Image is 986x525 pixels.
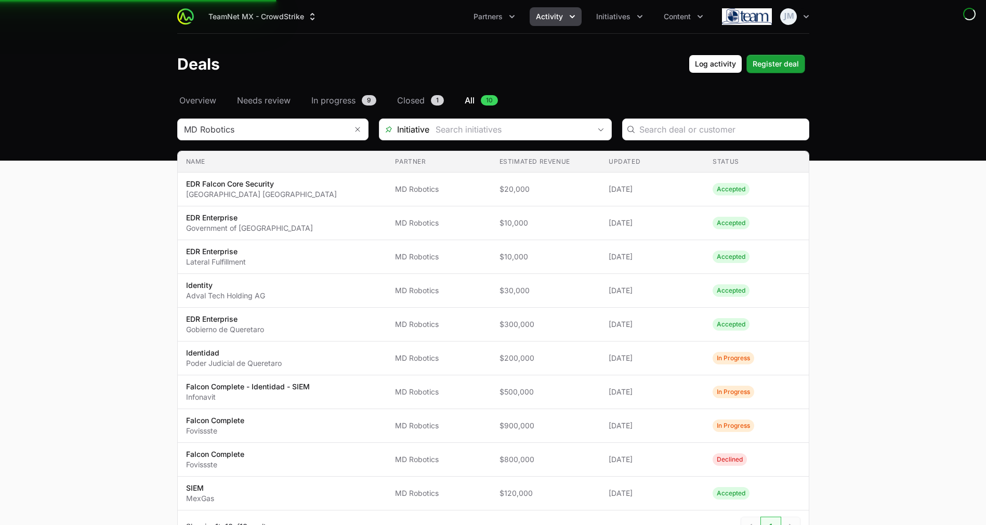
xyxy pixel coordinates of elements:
[695,58,736,70] span: Log activity
[609,319,696,330] span: [DATE]
[609,387,696,397] span: [DATE]
[590,7,649,26] div: Initiatives menu
[178,119,347,140] input: Search partner
[177,8,194,25] img: ActivitySource
[178,151,387,173] th: Name
[499,488,592,498] span: $120,000
[590,7,649,26] button: Initiatives
[186,280,265,291] p: Identity
[395,421,482,431] span: MD Robotics
[499,319,592,330] span: $300,000
[194,7,709,26] div: Main navigation
[499,387,592,397] span: $500,000
[202,7,324,26] div: Supplier switch menu
[186,460,244,470] p: Fovissste
[609,353,696,363] span: [DATE]
[362,95,376,106] span: 9
[590,119,611,140] div: Open
[609,218,696,228] span: [DATE]
[704,151,808,173] th: Status
[177,94,218,107] a: Overview
[186,415,244,426] p: Falcon Complete
[186,483,214,493] p: SIEM
[311,94,356,107] span: In progress
[186,246,246,257] p: EDR Enterprise
[186,314,264,324] p: EDR Enterprise
[491,151,600,173] th: Estimated revenue
[465,94,475,107] span: All
[202,7,324,26] button: TeamNet MX - CrowdStrike
[658,7,709,26] button: Content
[186,449,244,460] p: Falcon Complete
[186,392,310,402] p: Infonavit
[186,348,282,358] p: Identidad
[609,454,696,465] span: [DATE]
[664,11,691,22] span: Content
[186,291,265,301] p: Adval Tech Holding AG
[186,382,310,392] p: Falcon Complete - Identidad - SIEM
[639,123,803,136] input: Search deal or customer
[309,94,378,107] a: In progress9
[395,218,482,228] span: MD Robotics
[499,285,592,296] span: $30,000
[186,223,313,233] p: Government of [GEOGRAPHIC_DATA]
[186,213,313,223] p: EDR Enterprise
[499,184,592,194] span: $20,000
[499,252,592,262] span: $10,000
[530,7,582,26] button: Activity
[530,7,582,26] div: Activity menu
[536,11,563,22] span: Activity
[481,95,498,106] span: 10
[609,252,696,262] span: [DATE]
[609,421,696,431] span: [DATE]
[177,55,220,73] h1: Deals
[395,454,482,465] span: MD Robotics
[429,119,590,140] input: Search initiatives
[596,11,630,22] span: Initiatives
[395,353,482,363] span: MD Robotics
[186,257,246,267] p: Lateral Fulfillment
[177,94,809,107] nav: Deals navigation
[609,184,696,194] span: [DATE]
[397,94,425,107] span: Closed
[689,55,742,73] button: Log activity
[395,94,446,107] a: Closed1
[499,421,592,431] span: $900,000
[395,387,482,397] span: MD Robotics
[387,151,491,173] th: Partner
[609,285,696,296] span: [DATE]
[467,7,521,26] div: Partners menu
[658,7,709,26] div: Content menu
[689,55,805,73] div: Primary actions
[746,55,805,73] button: Register deal
[753,58,799,70] span: Register deal
[186,179,337,189] p: EDR Falcon Core Security
[395,184,482,194] span: MD Robotics
[499,454,592,465] span: $800,000
[186,358,282,369] p: Poder Judicial de Queretaro
[235,94,293,107] a: Needs review
[395,319,482,330] span: MD Robotics
[609,488,696,498] span: [DATE]
[179,94,216,107] span: Overview
[395,252,482,262] span: MD Robotics
[499,218,592,228] span: $10,000
[600,151,704,173] th: Updated
[474,11,503,22] span: Partners
[499,353,592,363] span: $200,000
[467,7,521,26] button: Partners
[780,8,797,25] img: Juan Manuel Zuleta
[186,189,337,200] p: [GEOGRAPHIC_DATA] [GEOGRAPHIC_DATA]
[186,324,264,335] p: Gobierno de Queretaro
[186,493,214,504] p: MexGas
[347,119,368,140] button: Remove
[395,285,482,296] span: MD Robotics
[722,6,772,27] img: TeamNet MX
[463,94,500,107] a: All10
[395,488,482,498] span: MD Robotics
[237,94,291,107] span: Needs review
[431,95,444,106] span: 1
[186,426,244,436] p: Fovissste
[379,123,429,136] span: Initiative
